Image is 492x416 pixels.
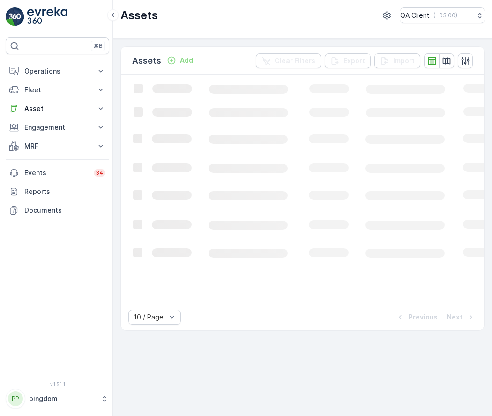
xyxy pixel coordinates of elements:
[24,141,90,151] p: MRF
[256,53,321,68] button: Clear Filters
[24,187,105,196] p: Reports
[275,56,315,66] p: Clear Filters
[132,54,161,67] p: Assets
[343,56,365,66] p: Export
[6,389,109,409] button: PPpingdom
[6,7,24,26] img: logo
[433,12,457,19] p: ( +03:00 )
[374,53,420,68] button: Import
[163,55,197,66] button: Add
[6,81,109,99] button: Fleet
[6,62,109,81] button: Operations
[6,137,109,156] button: MRF
[6,163,109,182] a: Events34
[446,312,477,323] button: Next
[29,394,96,403] p: pingdom
[409,312,438,322] p: Previous
[393,56,415,66] p: Import
[6,381,109,387] span: v 1.51.1
[400,7,485,23] button: QA Client(+03:00)
[6,118,109,137] button: Engagement
[6,182,109,201] a: Reports
[120,8,158,23] p: Assets
[24,85,90,95] p: Fleet
[96,169,104,177] p: 34
[8,391,23,406] div: PP
[6,201,109,220] a: Documents
[6,99,109,118] button: Asset
[180,56,193,65] p: Add
[24,206,105,215] p: Documents
[24,104,90,113] p: Asset
[325,53,371,68] button: Export
[24,67,90,76] p: Operations
[93,42,103,50] p: ⌘B
[24,123,90,132] p: Engagement
[395,312,439,323] button: Previous
[24,168,88,178] p: Events
[27,7,67,26] img: logo_light-DOdMpM7g.png
[400,11,430,20] p: QA Client
[447,312,462,322] p: Next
